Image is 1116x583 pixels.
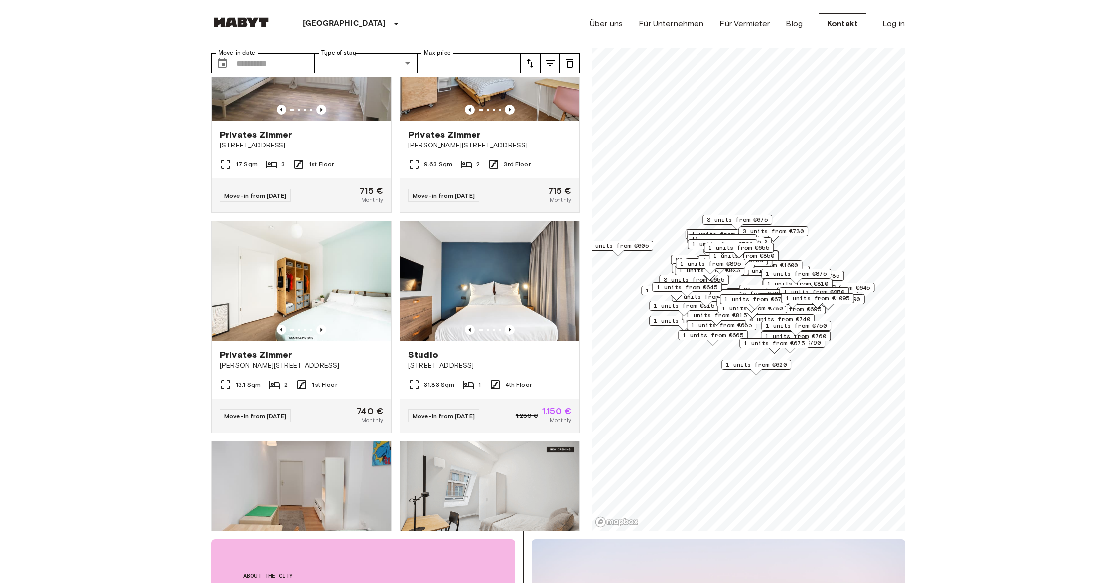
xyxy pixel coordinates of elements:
div: Map marker [672,263,741,279]
div: Map marker [791,294,864,309]
button: Previous image [465,105,475,115]
span: 1 units from €1095 [786,294,850,303]
span: [STREET_ADDRESS] [408,361,571,371]
div: Map marker [758,293,828,309]
div: Map marker [779,287,849,302]
div: Map marker [686,229,759,245]
span: Move-in from [DATE] [413,192,475,199]
div: Map marker [781,293,854,309]
button: Previous image [277,105,286,115]
a: Marketing picture of unit DE-01-09-052-02QPrevious imagePrevious imagePrivates Zimmer[PERSON_NAME... [400,0,580,213]
span: 9.63 Sqm [424,160,452,169]
span: 2 [284,380,288,389]
a: Marketing picture of unit DE-01-09-023-01QPrevious imagePrevious imagePrivates Zimmer[PERSON_NAME... [211,221,392,433]
span: 28 units from €720 [744,285,808,294]
div: Map marker [697,256,770,271]
span: 1 units from €665 [683,331,743,340]
button: tune [520,53,540,73]
span: 1st Floor [309,160,334,169]
span: 4 units from €1600 [734,261,798,270]
span: [PERSON_NAME][STREET_ADDRESS] [220,361,383,371]
div: Map marker [717,289,787,304]
span: Privates Zimmer [220,129,292,141]
span: Move-in from [DATE] [413,412,475,420]
div: Map marker [726,288,796,303]
a: Kontakt [819,13,866,34]
span: 1 units from €875 [766,269,827,278]
span: Monthly [361,416,383,425]
button: Previous image [505,325,515,335]
span: 2 units from €605 [588,241,649,250]
div: Map marker [761,269,831,284]
span: 1 units from €715 [654,316,714,325]
span: Monthly [550,195,571,204]
a: Für Unternehmen [639,18,703,30]
div: Map marker [652,282,722,297]
span: 1 units from €685 [762,294,823,303]
span: 1.280 € [516,411,538,420]
div: Map marker [675,265,744,281]
div: Map marker [687,320,756,336]
span: Monthly [550,416,571,425]
span: 1 units from €645 [646,286,706,295]
div: Map marker [720,294,790,310]
div: Map marker [756,304,826,320]
span: 3 units from €695 [760,305,821,314]
img: Marketing picture of unit DE-01-236-01M [212,441,391,561]
div: Map marker [649,316,719,331]
label: Max price [424,49,451,57]
img: Marketing picture of unit DE-01-482-409-01 [400,221,579,341]
div: Map marker [739,338,809,354]
div: Map marker [676,259,745,274]
span: 715 € [360,186,383,195]
div: Map marker [698,255,768,271]
span: 13.1 Sqm [236,380,261,389]
span: 4th Floor [505,380,532,389]
div: Map marker [721,360,791,375]
a: Für Vermieter [719,18,770,30]
span: 740 € [357,407,383,416]
img: Marketing picture of unit DE-01-09-023-01Q [212,221,391,341]
span: About the city [243,571,483,580]
button: Previous image [316,325,326,335]
div: Map marker [682,310,751,326]
div: Map marker [687,229,757,245]
span: 10 units from €645 [806,283,870,292]
div: Map marker [755,338,825,353]
button: tune [560,53,580,73]
a: Mapbox logo [595,516,639,528]
span: 3 units from €755 [730,289,791,297]
span: 1 units from €635 [700,237,761,246]
p: [GEOGRAPHIC_DATA] [303,18,386,30]
span: 3 [281,160,285,169]
span: 3 units from €730 [743,227,804,236]
div: Map marker [685,258,755,274]
a: Marketing picture of unit DE-01-108-01MPrevious imagePrevious imagePrivates Zimmer[STREET_ADDRESS... [211,0,392,213]
span: Monthly [361,195,383,204]
label: Move-in date [218,49,255,57]
span: 1 units from €655 [708,243,769,252]
div: Map marker [659,275,729,290]
span: Privates Zimmer [220,349,292,361]
span: 2 [476,160,480,169]
span: 3 units from €655 [664,275,724,284]
span: 31.83 Sqm [424,380,454,389]
div: Map marker [678,330,748,346]
div: Map marker [729,260,803,276]
span: [STREET_ADDRESS] [220,141,383,150]
span: 1 units from €645 [657,283,717,291]
button: tune [540,53,560,73]
span: Move-in from [DATE] [224,192,286,199]
span: 3 units from €675 [707,215,768,224]
span: 1 units from €620 [706,238,767,247]
span: 1 units from €895 [680,259,741,268]
span: 1 units from €760 [765,332,826,341]
span: 1 units from €760 [692,240,753,249]
button: Previous image [277,325,286,335]
div: Map marker [671,255,744,270]
span: 1 units from €675 [744,339,805,348]
div: Map marker [696,237,765,252]
button: Choose date [212,53,232,73]
img: Habyt [211,17,271,27]
span: 1.150 € [542,407,571,416]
